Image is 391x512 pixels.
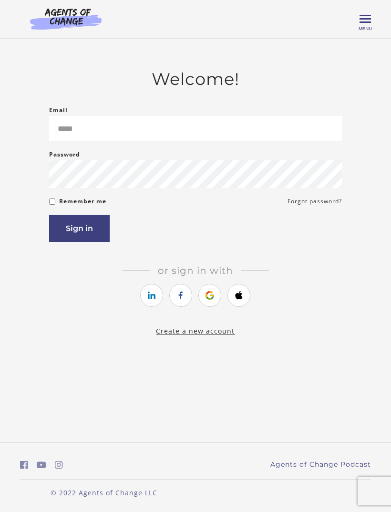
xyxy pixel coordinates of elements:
[198,284,221,307] a: https://courses.thinkific.com/users/auth/google?ss%5Breferral%5D=&ss%5Buser_return_to%5D=&ss%5Bvi...
[20,488,188,498] p: © 2022 Agents of Change LLC
[156,326,235,335] a: Create a new account
[55,460,63,470] i: https://www.instagram.com/agentsofchangeprep/ (Open in a new window)
[359,26,372,31] span: Menu
[59,196,106,207] label: Remember me
[49,215,110,242] button: Sign in
[49,149,80,160] label: Password
[169,284,192,307] a: https://courses.thinkific.com/users/auth/facebook?ss%5Breferral%5D=&ss%5Buser_return_to%5D=&ss%5B...
[227,284,250,307] a: https://courses.thinkific.com/users/auth/apple?ss%5Breferral%5D=&ss%5Buser_return_to%5D=&ss%5Bvis...
[20,458,28,472] a: https://www.facebook.com/groups/aswbtestprep (Open in a new window)
[49,104,68,116] label: Email
[360,18,371,20] span: Toggle menu
[49,215,57,490] label: If you are a human, ignore this field
[55,458,63,472] a: https://www.instagram.com/agentsofchangeprep/ (Open in a new window)
[37,458,46,472] a: https://www.youtube.com/c/AgentsofChangeTestPrepbyMeaganMitchell (Open in a new window)
[270,460,371,470] a: Agents of Change Podcast
[140,284,163,307] a: https://courses.thinkific.com/users/auth/linkedin?ss%5Breferral%5D=&ss%5Buser_return_to%5D=&ss%5B...
[20,8,112,30] img: Agents of Change Logo
[20,460,28,470] i: https://www.facebook.com/groups/aswbtestprep (Open in a new window)
[288,196,342,207] a: Forgot password?
[150,265,241,276] span: Or sign in with
[49,69,341,89] h2: Welcome!
[360,13,371,25] button: Toggle menu Menu
[37,460,46,470] i: https://www.youtube.com/c/AgentsofChangeTestPrepbyMeaganMitchell (Open in a new window)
